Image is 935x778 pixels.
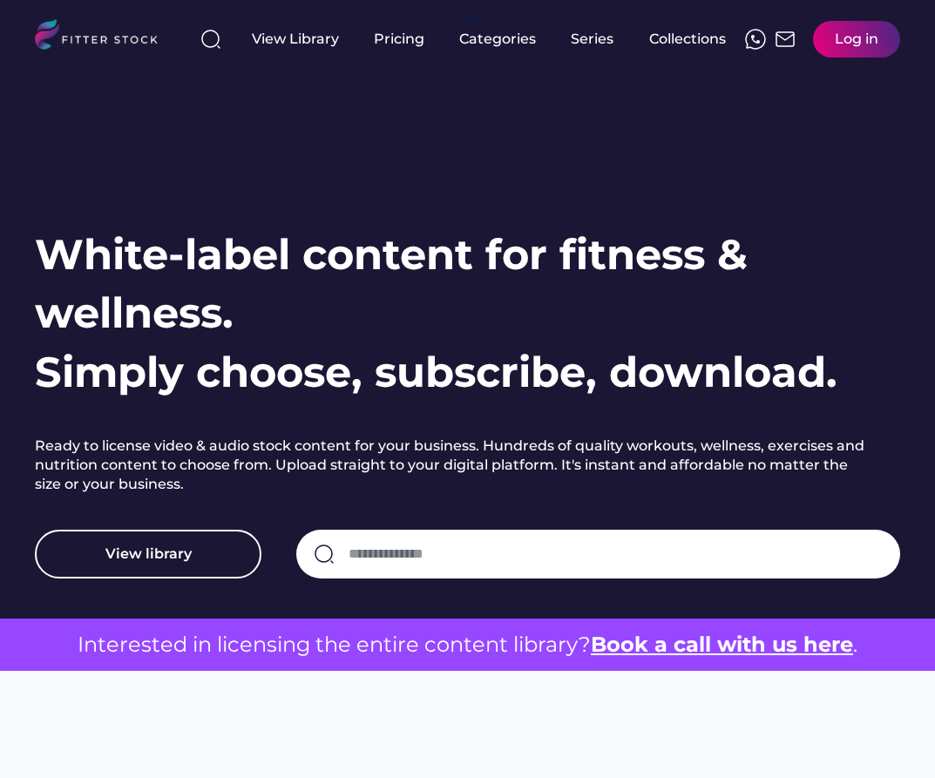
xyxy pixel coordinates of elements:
div: Pricing [374,30,424,49]
a: Book a call with us here [591,632,853,657]
h1: White-label content for fitness & wellness. Simply choose, subscribe, download. [35,226,900,402]
div: Categories [459,30,536,49]
img: Frame%2051.svg [775,29,796,50]
div: Collections [649,30,726,49]
div: View Library [252,30,339,49]
div: Log in [835,30,878,49]
img: LOGO.svg [35,19,173,55]
h2: Ready to license video & audio stock content for your business. Hundreds of quality workouts, wel... [35,436,871,495]
img: search-normal%203.svg [200,29,221,50]
img: meteor-icons_whatsapp%20%281%29.svg [745,29,766,50]
div: fvck [459,9,482,26]
img: search-normal.svg [314,544,335,565]
button: View library [35,530,261,578]
div: Series [571,30,614,49]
